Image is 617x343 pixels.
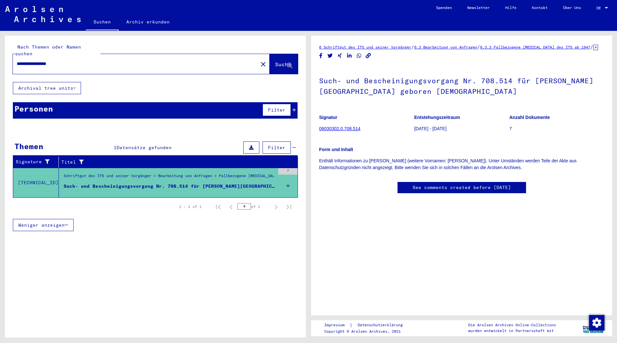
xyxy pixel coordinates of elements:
[509,125,604,132] p: 7
[468,322,556,328] p: Die Arolsen Archives Online-Collections
[414,125,509,132] p: [DATE] - [DATE]
[336,52,343,60] button: Share on Xing
[225,200,237,213] button: Previous page
[278,168,298,175] div: 7
[119,14,177,30] a: Archiv erkunden
[414,115,460,120] b: Entstehungszeitraum
[411,44,414,50] span: /
[589,315,604,330] div: Zustimmung ändern
[365,52,372,60] button: Copy link
[413,184,511,191] a: See comments created before [DATE]
[581,320,605,336] img: yv_logo.png
[477,44,480,50] span: /
[319,115,337,120] b: Signatur
[327,52,334,60] button: Share on Twitter
[13,82,81,94] button: Archival tree units
[64,173,275,182] div: Schriftgut des ITS und seiner Vorgänger > Bearbeitung von Anfragen > Fallbezogene [MEDICAL_DATA] ...
[468,328,556,334] p: wurden entwickelt in Partnerschaft mit
[114,145,117,150] span: 1
[179,204,201,210] div: 1 – 1 of 1
[5,6,81,22] img: Arolsen_neg.svg
[356,52,362,60] button: Share on WhatsApp
[64,183,275,190] div: Such- und Bescheinigungsvorgang Nr. 708.514 für [PERSON_NAME][GEOGRAPHIC_DATA] geboren [DEMOGRAPH...
[346,52,353,60] button: Share on LinkedIn
[275,61,291,68] span: Suche
[268,107,285,113] span: Filter
[270,54,298,74] button: Suche
[282,200,295,213] button: Last page
[14,103,53,114] div: Personen
[268,145,285,150] span: Filter
[319,147,353,152] b: Form und Inhalt
[270,200,282,213] button: Next page
[319,45,411,50] a: 6 Schriftgut des ITS und seiner Vorgänger
[13,219,74,231] button: Weniger anzeigen
[259,60,267,68] mat-icon: close
[596,6,604,10] span: DE
[212,200,225,213] button: First page
[14,140,43,152] div: Themen
[16,157,60,167] div: Signature
[15,44,81,57] mat-label: Nach Themen oder Namen suchen
[263,141,291,154] button: Filter
[13,168,59,197] td: [TECHNICAL_ID]
[353,322,410,329] a: Datenschutzerklärung
[117,145,172,150] span: Datensätze gefunden
[16,158,54,165] div: Signature
[324,329,410,334] p: Copyright © Arolsen Archives, 2021
[319,126,360,131] a: 06030302.0.708.514
[18,222,65,228] span: Weniger anzeigen
[590,44,593,50] span: /
[257,58,270,70] button: Clear
[324,322,350,329] a: Impressum
[237,203,270,210] div: of 1
[61,159,285,166] div: Titel
[414,45,477,50] a: 6.3 Bearbeitung von Anfragen
[86,14,119,31] a: Suchen
[317,52,324,60] button: Share on Facebook
[589,315,604,330] img: Zustimmung ändern
[319,66,604,105] h1: Such- und Bescheinigungsvorgang Nr. 708.514 für [PERSON_NAME][GEOGRAPHIC_DATA] geboren [DEMOGRAPH...
[324,322,410,329] div: |
[480,45,590,50] a: 6.3.3 Fallbezogene [MEDICAL_DATA] des ITS ab 1947
[319,158,604,171] p: Enthält Informationen zu [PERSON_NAME] (weitere Vornamen: [PERSON_NAME]). Unter Umständen werden ...
[263,104,291,116] button: Filter
[509,115,550,120] b: Anzahl Dokumente
[61,157,291,167] div: Titel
